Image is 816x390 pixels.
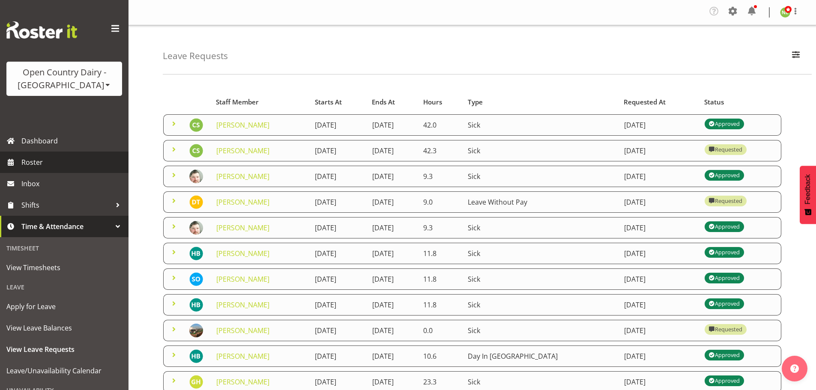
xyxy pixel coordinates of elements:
[216,197,269,207] a: [PERSON_NAME]
[463,268,619,290] td: Sick
[619,217,699,238] td: [DATE]
[310,140,367,161] td: [DATE]
[787,47,805,65] button: Filter Employees
[216,223,269,232] a: [PERSON_NAME]
[15,66,114,92] div: Open Country Dairy - [GEOGRAPHIC_DATA]
[418,320,463,341] td: 0.0
[189,349,203,363] img: hayden-batt7420.jpg
[6,300,122,313] span: Apply for Leave
[468,97,614,107] div: Type
[790,364,799,373] img: help-xxl-2.png
[367,294,418,316] td: [DATE]
[463,243,619,264] td: Sick
[310,345,367,367] td: [DATE]
[463,140,619,161] td: Sick
[619,191,699,213] td: [DATE]
[463,345,619,367] td: Day In [GEOGRAPHIC_DATA]
[310,320,367,341] td: [DATE]
[6,322,122,334] span: View Leave Balances
[800,166,816,224] button: Feedback - Show survey
[418,268,463,290] td: 11.8
[709,298,740,309] div: Approved
[189,144,203,158] img: christopher-sutherland9865.jpg
[367,345,418,367] td: [DATE]
[216,326,269,335] a: [PERSON_NAME]
[624,97,694,107] div: Requested At
[6,261,122,274] span: View Timesheets
[2,296,126,317] a: Apply for Leave
[418,345,463,367] td: 10.6
[619,166,699,187] td: [DATE]
[163,51,228,61] h4: Leave Requests
[704,97,776,107] div: Status
[189,170,203,183] img: tom-rahl00179a23f0fb9bce612918c6557a6a19.png
[709,221,740,232] div: Approved
[367,166,418,187] td: [DATE]
[189,324,203,337] img: peter-wieczorekbceaed36ed9ee0e0a0f921bf3f971857.png
[189,118,203,132] img: christopher-sutherland9865.jpg
[418,294,463,316] td: 11.8
[619,268,699,290] td: [DATE]
[709,170,740,180] div: Approved
[189,272,203,286] img: sean-oneill10131.jpg
[216,377,269,387] a: [PERSON_NAME]
[463,294,619,316] td: Sick
[216,300,269,310] a: [PERSON_NAME]
[463,166,619,187] td: Sick
[21,177,124,190] span: Inbox
[463,320,619,341] td: Sick
[310,166,367,187] td: [DATE]
[418,166,463,187] td: 9.3
[709,350,740,360] div: Approved
[216,274,269,284] a: [PERSON_NAME]
[189,221,203,235] img: tom-rahl00179a23f0fb9bce612918c6557a6a19.png
[216,172,269,181] a: [PERSON_NAME]
[6,343,122,356] span: View Leave Requests
[216,97,305,107] div: Staff Member
[804,174,812,204] span: Feedback
[709,375,740,386] div: Approved
[372,97,413,107] div: Ends At
[709,247,740,257] div: Approved
[367,191,418,213] td: [DATE]
[418,114,463,136] td: 42.0
[2,239,126,257] div: Timesheet
[463,114,619,136] td: Sick
[780,7,790,18] img: nicole-lloyd7454.jpg
[619,114,699,136] td: [DATE]
[216,351,269,361] a: [PERSON_NAME]
[310,217,367,238] td: [DATE]
[216,146,269,155] a: [PERSON_NAME]
[619,294,699,316] td: [DATE]
[709,144,742,155] div: Requested
[2,257,126,278] a: View Timesheets
[367,268,418,290] td: [DATE]
[418,191,463,213] td: 9.0
[310,243,367,264] td: [DATE]
[6,364,122,377] span: Leave/Unavailability Calendar
[619,140,699,161] td: [DATE]
[2,360,126,381] a: Leave/Unavailability Calendar
[367,217,418,238] td: [DATE]
[21,220,111,233] span: Time & Attendance
[463,191,619,213] td: Leave Without Pay
[216,120,269,130] a: [PERSON_NAME]
[367,243,418,264] td: [DATE]
[709,119,740,129] div: Approved
[619,345,699,367] td: [DATE]
[2,339,126,360] a: View Leave Requests
[709,273,740,283] div: Approved
[423,97,458,107] div: Hours
[619,243,699,264] td: [DATE]
[189,298,203,312] img: hayden-batt7420.jpg
[189,195,203,209] img: dean-tither7411.jpg
[216,249,269,258] a: [PERSON_NAME]
[310,268,367,290] td: [DATE]
[418,140,463,161] td: 42.3
[310,191,367,213] td: [DATE]
[21,199,111,211] span: Shifts
[2,278,126,296] div: Leave
[367,114,418,136] td: [DATE]
[310,114,367,136] td: [DATE]
[367,140,418,161] td: [DATE]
